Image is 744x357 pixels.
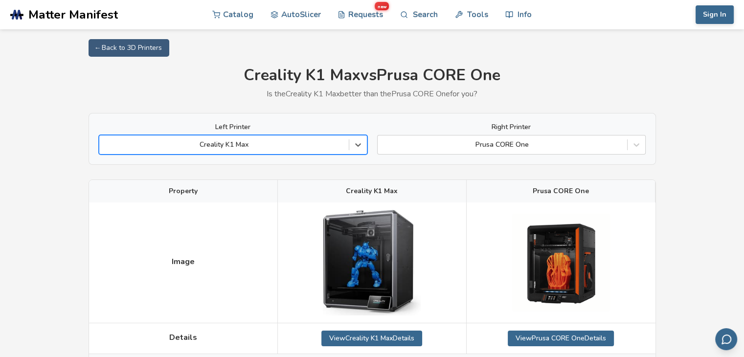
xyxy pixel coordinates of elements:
span: new [375,2,389,10]
img: Creality K1 Max [323,210,421,315]
h1: Creality K1 Max vs Prusa CORE One [89,67,656,85]
label: Right Printer [377,123,646,131]
span: Details [169,333,197,342]
span: Property [169,187,198,195]
label: Left Printer [99,123,367,131]
a: ViewCreality K1 MaxDetails [321,331,422,346]
input: Prusa CORE One [383,141,384,149]
span: Image [172,257,195,266]
p: Is the Creality K1 Max better than the Prusa CORE One for you? [89,89,656,98]
span: Matter Manifest [28,8,118,22]
button: Sign In [696,5,734,24]
span: Prusa CORE One [533,187,589,195]
span: Creality K1 Max [346,187,398,195]
button: Send feedback via email [715,328,737,350]
a: ViewPrusa CORE OneDetails [508,331,614,346]
a: ← Back to 3D Printers [89,39,169,57]
img: Prusa CORE One [512,214,610,312]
